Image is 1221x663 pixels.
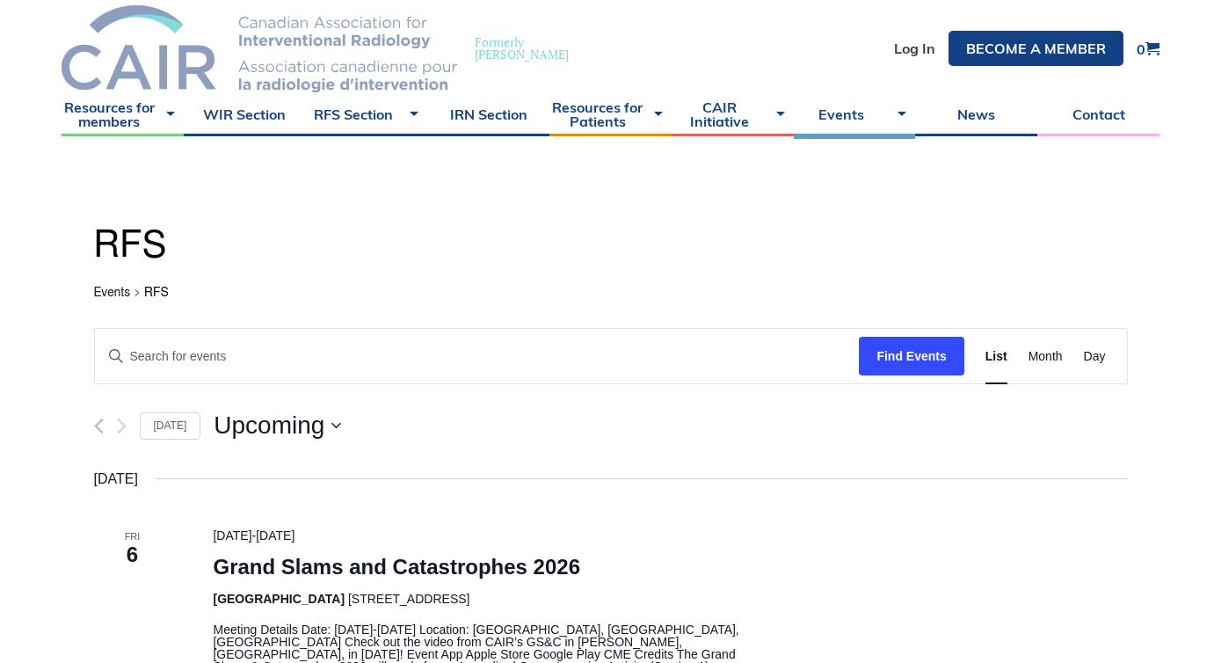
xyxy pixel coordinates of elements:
[214,413,341,438] button: Click to toggle datepicker
[915,92,1037,136] a: News
[985,329,1007,384] a: List
[213,528,294,543] time: -
[213,528,251,543] span: [DATE]
[94,418,104,434] a: Previous Events
[94,468,138,491] time: [DATE]
[475,36,569,61] span: Formerly [PERSON_NAME]
[948,31,1123,66] a: Become a member
[213,555,580,579] a: Grand Slams and Catastrophes 2026
[985,346,1007,367] span: List
[1084,329,1106,384] a: Day
[62,92,184,136] a: Resources for members
[95,329,860,384] input: Enter Keyword. Search for events by Keyword.
[672,92,794,136] a: CAIR Initiative
[859,337,963,376] button: Find Events
[94,529,171,544] span: Fri
[213,592,345,606] span: [GEOGRAPHIC_DATA]
[62,5,457,92] img: CIRA
[184,92,306,136] a: WIR Section
[348,592,469,606] span: [STREET_ADDRESS]
[1084,346,1106,367] span: Day
[62,5,586,92] a: Formerly[PERSON_NAME]
[94,540,171,570] span: 6
[1137,41,1159,56] a: 0
[117,418,127,434] button: Next Events
[144,287,169,299] span: RFS
[794,92,916,136] a: Events
[427,92,549,136] a: IRN Section
[94,287,131,301] a: Events
[1028,346,1063,367] span: Month
[256,528,294,543] span: [DATE]
[1037,92,1159,136] a: Contact
[94,221,1128,272] h1: RFS
[1028,329,1063,384] a: Month
[894,41,935,55] a: Log In
[549,92,672,136] a: Resources for Patients
[214,413,324,438] span: Upcoming
[140,412,201,440] a: Click to select today's date
[306,92,428,136] a: RFS Section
